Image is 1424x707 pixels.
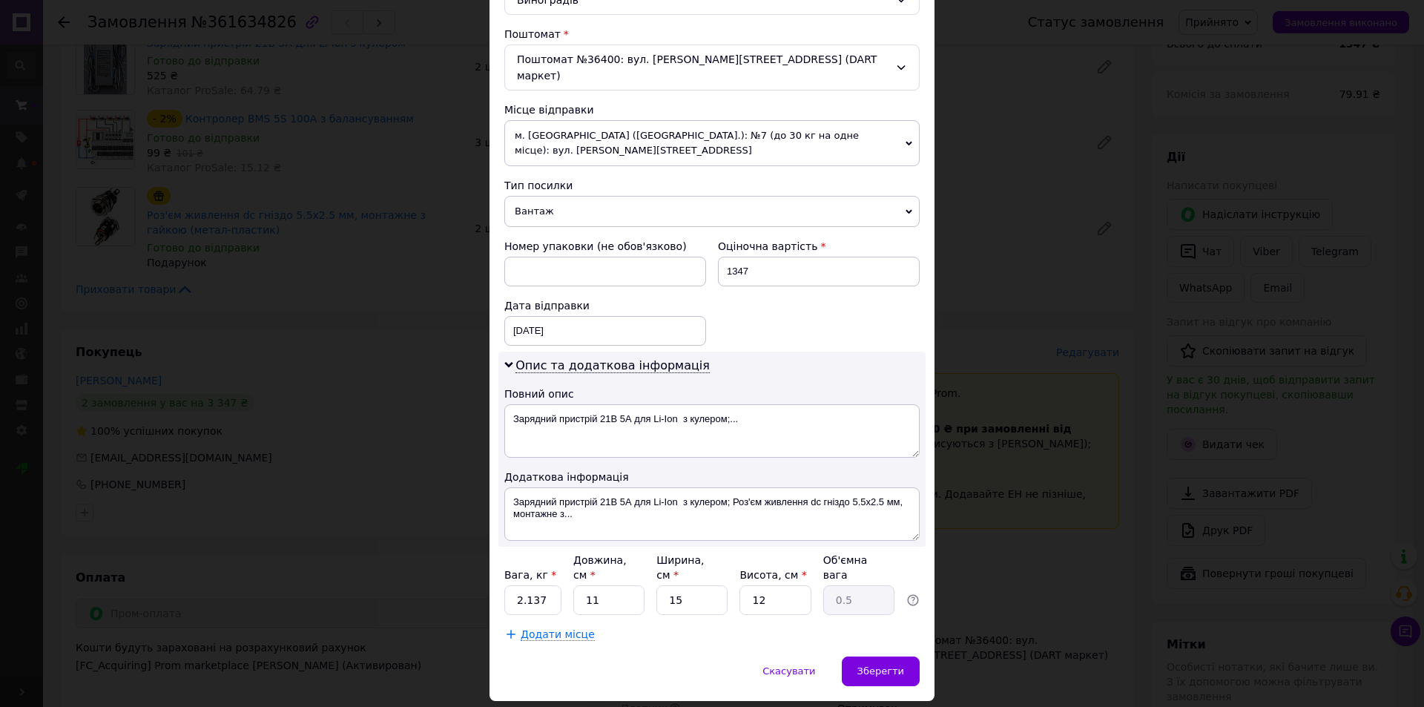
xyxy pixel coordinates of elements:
div: Об'ємна вага [823,553,894,582]
label: Висота, см [739,569,806,581]
div: Оціночна вартість [718,239,920,254]
textarea: Зарядний пристрій 21В 5А для Li-Ion з кулером;... [504,404,920,458]
span: Місце відправки [504,104,594,116]
span: Додати місце [521,628,595,641]
label: Ширина, см [656,554,704,581]
span: Тип посилки [504,180,573,191]
label: Довжина, см [573,554,627,581]
span: Зберегти [857,665,904,677]
span: Вантаж [504,196,920,227]
div: Дата відправки [504,298,706,313]
span: Опис та додаткова інформація [515,358,710,373]
div: Номер упаковки (не обов'язково) [504,239,706,254]
textarea: Зарядний пристрій 21В 5А для Li-Ion з кулером; Роз'єм живлення dc гніздо 5.5x2.5 мм, монтажне з... [504,487,920,541]
div: Повний опис [504,387,920,401]
span: м. [GEOGRAPHIC_DATA] ([GEOGRAPHIC_DATA].): №7 (до 30 кг на одне місце): вул. [PERSON_NAME][STREET... [504,120,920,166]
div: Поштомат №36400: вул. [PERSON_NAME][STREET_ADDRESS] (DART маркет) [504,45,920,91]
label: Вага, кг [504,569,556,581]
div: Додаткова інформація [504,470,920,484]
span: Скасувати [762,665,815,677]
div: Поштомат [504,27,920,42]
